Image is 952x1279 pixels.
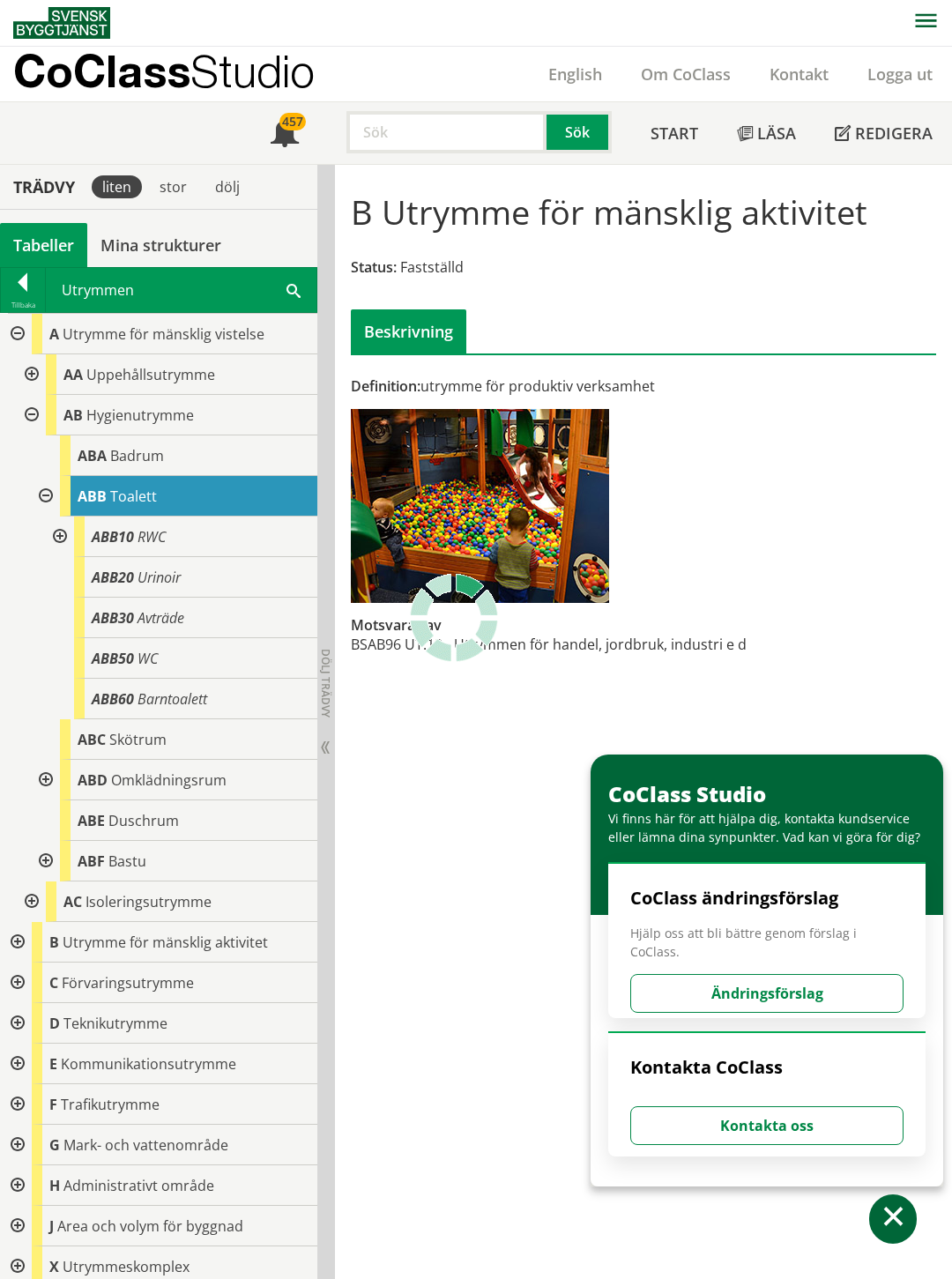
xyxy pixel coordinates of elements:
span: Avträde [138,608,184,628]
span: ABB50 [92,649,134,668]
span: Bastu [108,851,146,871]
span: Redigera [855,123,933,144]
span: Badrum [110,446,164,465]
p: CoClass [13,61,315,81]
td: BSAB96 UT: [351,635,427,654]
span: Mark- och vattenområde [63,1135,228,1155]
span: Uppehållsutrymme [86,365,215,384]
h1: B Utrymme för mänsklig aktivitet [351,192,867,231]
a: Kontakta oss [630,1116,904,1135]
div: dölj [205,175,250,198]
span: Utrymme för mänsklig vistelse [63,324,264,344]
span: ABB30 [92,608,134,628]
a: Redigera [815,102,952,164]
span: Duschrum [108,811,179,830]
a: Kontakt [750,63,848,85]
span: G [49,1135,60,1155]
span: ABD [78,770,108,790]
span: Förvaringsutrymme [62,973,194,993]
span: J [49,1216,54,1236]
span: Läsa [757,123,796,144]
span: ABB60 [92,689,134,709]
span: Dölj trädvy [318,649,333,718]
button: Ändringsförslag [630,974,904,1013]
span: Urinoir [138,568,181,587]
span: ABA [78,446,107,465]
span: H [49,1176,60,1195]
div: Tillbaka [1,298,45,312]
span: D [49,1014,60,1033]
span: ABF [78,851,105,871]
span: Motsvaras av [351,615,442,635]
span: AB [63,405,83,425]
span: E [49,1054,57,1074]
a: CoClassStudio [13,47,353,101]
div: 457 [279,113,306,130]
a: Logga ut [848,63,952,85]
span: Status: [351,257,397,277]
a: Läsa [718,102,815,164]
img: Laddar [410,574,498,662]
span: Toalett [110,487,157,506]
span: Fastställd [400,257,464,277]
span: Omklädningsrum [111,770,227,790]
span: ABB [78,487,107,506]
span: A [49,324,59,344]
div: Vi finns här för att hjälpa dig, kontakta kundservice eller lämna dina synpunkter. Vad kan vi gör... [608,809,934,846]
h4: CoClass ändringsförslag [630,887,904,910]
span: AA [63,365,83,384]
span: Studio [190,45,315,97]
span: AC [63,892,82,911]
span: Utrymme för mänsklig aktivitet [63,933,268,952]
input: Sök [346,111,547,153]
a: Om CoClass [621,63,750,85]
span: Trafikutrymme [61,1095,160,1114]
span: ABB20 [92,568,134,587]
span: ABB10 [92,527,134,547]
a: English [529,63,621,85]
span: Hjälp oss att bli bättre genom förslag i CoClass. [630,924,904,961]
span: Utrymmeskomplex [63,1257,190,1276]
button: Kontakta oss [630,1106,904,1145]
span: CoClass Studio [608,779,766,808]
a: Mina strukturer [87,223,234,267]
div: liten [92,175,142,198]
img: Svensk Byggtjänst [13,7,110,39]
span: RWC [138,527,166,547]
span: Barntoalett [138,689,207,709]
div: Beskrivning [351,309,466,353]
span: ABE [78,811,105,830]
a: Start [631,102,718,164]
span: Start [651,123,698,144]
span: Hygienutrymme [86,405,194,425]
div: Utrymmen [46,268,316,312]
span: F [49,1095,57,1114]
td: 12 - Utrymmen för handel, jordbruk, industri e d [427,635,747,654]
span: C [49,973,58,993]
span: WC [138,649,158,668]
img: b-utrymme-for-mansklig-aktivitet.jpg [351,409,609,603]
h4: Kontakta CoClass [630,1056,904,1079]
span: Area och volym för byggnad [57,1216,243,1236]
div: utrymme för produktiv verksamhet [351,376,935,396]
div: stor [149,175,197,198]
span: Notifikationer [271,121,299,149]
span: B [49,933,59,952]
button: Sök [547,111,612,153]
span: Sök i tabellen [286,280,301,299]
span: Isoleringsutrymme [86,892,212,911]
div: Trädvy [4,177,85,197]
a: 457 [251,102,318,164]
span: ABC [78,730,106,749]
span: X [49,1257,59,1276]
span: Administrativt område [63,1176,214,1195]
span: Teknikutrymme [63,1014,167,1033]
span: Skötrum [109,730,167,749]
span: Definition: [351,376,420,396]
span: Kommunikationsutrymme [61,1054,236,1074]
